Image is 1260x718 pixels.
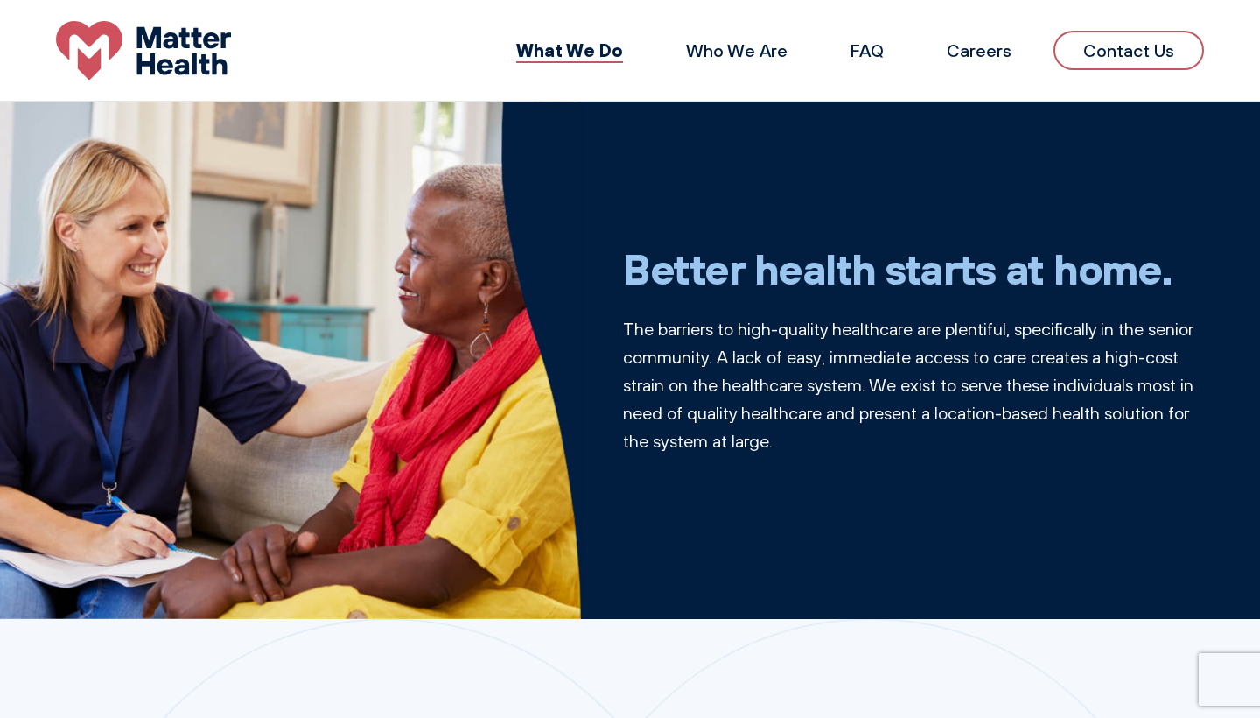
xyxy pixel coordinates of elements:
[686,39,787,61] a: Who We Are
[1053,31,1204,70] a: Contact Us
[516,39,623,61] a: What We Do
[947,39,1011,61] a: Careers
[850,39,884,61] a: FAQ
[623,315,1204,455] p: The barriers to high-quality healthcare are plentiful, specifically in the senior community. A la...
[623,243,1204,294] h1: Better health starts at home.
